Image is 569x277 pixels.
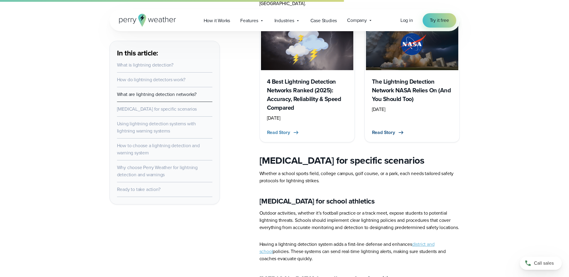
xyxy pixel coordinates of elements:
[117,48,212,58] h3: In this article:
[400,17,413,24] a: Log in
[423,13,456,28] a: Try it free
[117,91,196,98] a: What are lightning detection networks?
[117,120,196,134] a: Using lightning detection systems with lightning warning systems
[310,17,337,24] span: Case Studies
[259,210,460,231] p: Outdoor activities, whether it’s football practice or a track meet, expose students to potential ...
[117,164,198,178] a: Why choose Perry Weather for lightning detection and warnings
[259,241,435,255] a: district and school
[347,17,367,24] span: Company
[259,17,460,142] div: slideshow
[204,17,230,24] span: How it Works
[261,18,353,70] img: Lightning Detection Networks Ranked
[366,18,458,70] img: NASA lightning National lightning detection network
[372,129,405,136] button: Read Story
[117,61,173,68] a: What is lightning detection?
[117,186,160,193] a: Ready to take action?
[372,129,395,136] span: Read Story
[520,257,562,270] a: Call sales
[199,14,235,27] a: How it Works
[372,77,452,103] h3: The Lightning Detection Network NASA Relies On (And You Should Too)
[259,154,460,166] h2: [MEDICAL_DATA] for specific scenarios
[240,17,258,24] span: Features
[117,76,186,83] a: How do lightning detectors work?
[117,142,200,156] a: How to choose a lightning detection and warning system
[430,17,449,24] span: Try it free
[259,196,460,206] h3: [MEDICAL_DATA] for school athletics
[267,77,347,112] h3: 4 Best Lightning Detection Networks Ranked (2025): Accuracy, Reliability & Speed Compared
[267,129,290,136] span: Read Story
[274,17,294,24] span: Industries
[259,241,460,262] p: Having a lightning detection system adds a first-line defense and enhances policies. These system...
[259,170,460,184] p: Whether a school sports field, college campus, golf course, or a park, each needs tailored safety...
[364,17,460,142] a: NASA lightning National lightning detection network The Lightning Detection Network NASA Relies O...
[267,115,347,122] div: [DATE]
[259,17,355,142] a: Lightning Detection Networks Ranked 4 Best Lightning Detection Networks Ranked (2025): Accuracy, ...
[267,129,300,136] button: Read Story
[534,260,554,267] span: Call sales
[305,14,342,27] a: Case Studies
[117,106,197,112] a: [MEDICAL_DATA] for specific scenarios
[372,106,452,113] div: [DATE]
